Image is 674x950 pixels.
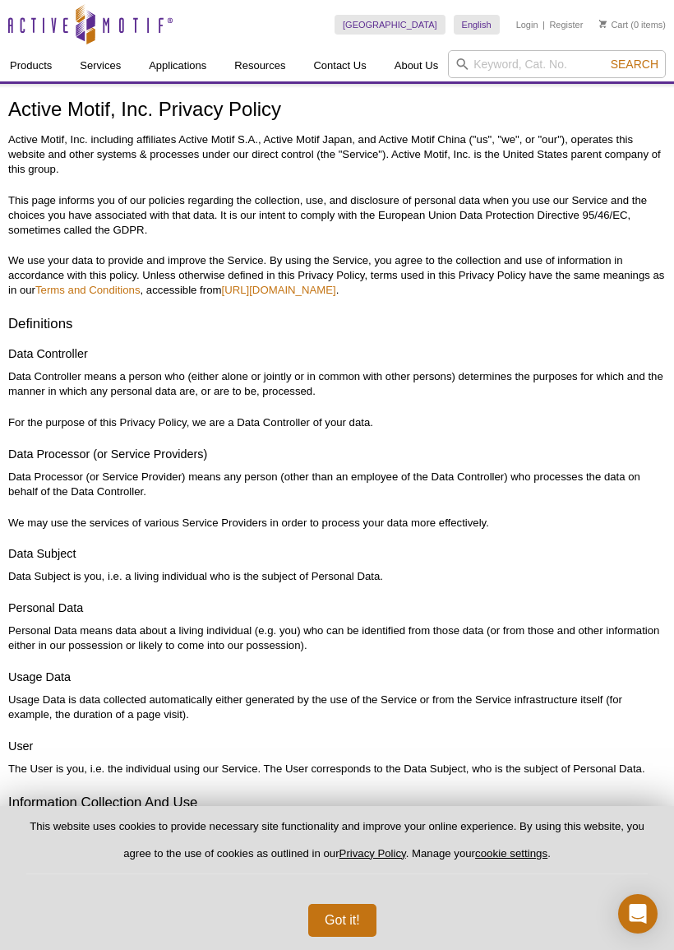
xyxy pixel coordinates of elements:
[8,569,666,584] p: Data Subject is you, i.e. a living individual who is the subject of Personal Data.
[8,314,666,334] h3: Definitions
[26,819,648,874] p: This website uses cookies to provide necessary site functionality and improve your online experie...
[339,847,406,860] a: Privacy Policy
[8,762,666,776] p: The User is you, i.e. the individual using our Service. The User corresponds to the Data Subject,...
[448,50,666,78] input: Keyword, Cat. No.
[8,99,666,123] h1: Active Motif, Inc. Privacy Policy
[8,132,666,177] p: Active Motif, Inc. including affiliates Active Motif S.A., Active Motif Japan, and Active Motif C...
[308,904,376,937] button: Got it!
[8,415,666,430] p: For the purpose of this Privacy Policy, we are a Data Controller of your data.
[8,369,666,399] p: Data Controller means a person who (either alone or jointly or in common with other persons) dete...
[8,600,666,615] h4: Personal Data
[475,847,547,860] button: cookie settings
[35,284,141,296] a: Terms and Conditions
[8,693,666,722] p: Usage Data is data collected automatically either generated by the use of the Service or from the...
[8,793,666,813] h3: Information Collection And Use
[8,670,666,684] h4: Usage Data
[8,739,666,753] h4: User
[8,253,666,298] p: We use your data to provide and improve the Service. By using the Service, you agree to the colle...
[454,15,500,35] a: English
[8,193,666,238] p: This page informs you of our policies regarding the collection, use, and disclosure of personal d...
[599,20,607,28] img: Your Cart
[70,50,131,81] a: Services
[618,894,658,934] div: Open Intercom Messenger
[139,50,216,81] a: Applications
[335,15,445,35] a: [GEOGRAPHIC_DATA]
[611,58,658,71] span: Search
[8,623,666,653] p: Personal Data means data about a living individual (e.g. you) who can be identified from those da...
[385,50,448,81] a: About Us
[516,19,538,30] a: Login
[8,447,666,461] h4: Data Processor (or Service Providers)
[542,15,545,35] li: |
[549,19,583,30] a: Register
[8,546,666,561] h4: Data Subject
[606,57,663,72] button: Search
[222,284,336,296] a: [URL][DOMAIN_NAME]
[599,19,628,30] a: Cart
[303,50,376,81] a: Contact Us
[8,516,666,531] p: We may use the services of various Service Providers in order to process your data more effectively.
[599,15,666,35] li: (0 items)
[8,346,666,361] h4: Data Controller
[8,470,666,499] p: Data Processor (or Service Provider) means any person (other than an employee of the Data Control...
[224,50,295,81] a: Resources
